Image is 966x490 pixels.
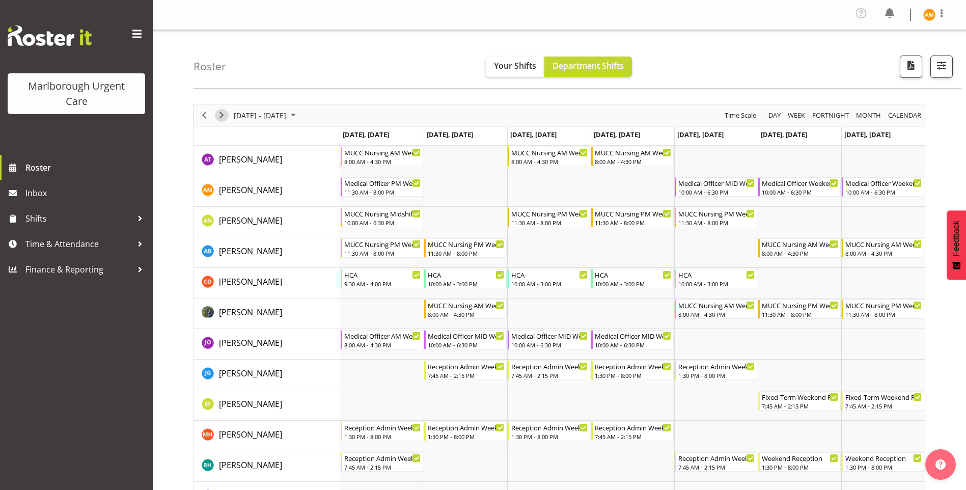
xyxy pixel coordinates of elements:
img: help-xxl-2.png [935,459,946,470]
div: Reception Admin Weekday PM [511,422,588,432]
div: 11:30 AM - 8:00 PM [428,249,504,257]
a: [PERSON_NAME] [219,428,282,441]
div: 1:30 PM - 8:00 PM [678,371,755,379]
span: [PERSON_NAME] [219,429,282,440]
span: [DATE], [DATE] [510,130,557,139]
div: Jenny O'Donnell"s event - Medical Officer MID Weekday Begin From Thursday, October 2, 2025 at 10:... [591,330,674,349]
div: MUCC Nursing Midshift [344,208,421,219]
img: Rosterit website logo [8,25,92,46]
div: Medical Officer Weekends [762,178,838,188]
div: Rochelle Harris"s event - Weekend Reception Begin From Saturday, October 4, 2025 at 1:30:00 PM GM... [758,452,841,472]
span: [DATE], [DATE] [427,130,473,139]
div: Alexandra Madigan"s event - Medical Officer Weekends Begin From Saturday, October 4, 2025 at 10:0... [758,177,841,197]
img: alexandra-madigan11823.jpg [923,9,935,21]
button: Timeline Week [786,109,807,122]
div: Agnes Tyson"s event - MUCC Nursing AM Weekday Begin From Thursday, October 2, 2025 at 8:00:00 AM ... [591,147,674,166]
a: [PERSON_NAME] [219,153,282,166]
div: MUCC Nursing AM Weekday [511,147,588,157]
div: Weekend Reception [845,453,922,463]
div: 7:45 AM - 2:15 PM [511,371,588,379]
a: [PERSON_NAME] [219,184,282,196]
div: Cordelia Davies"s event - HCA Begin From Tuesday, September 30, 2025 at 10:00:00 AM GMT+13:00 End... [424,269,507,288]
div: 10:00 AM - 6:30 PM [845,188,922,196]
button: Fortnight [811,109,851,122]
span: [DATE], [DATE] [677,130,724,139]
div: MUCC Nursing PM Weekday [595,208,671,219]
td: Alexandra Madigan resource [194,176,340,207]
div: Margret Hall"s event - Reception Admin Weekday PM Begin From Wednesday, October 1, 2025 at 1:30:0... [508,422,590,441]
div: MUCC Nursing PM Weekday [344,239,421,249]
div: 7:45 AM - 2:15 PM [344,463,421,471]
div: MUCC Nursing PM Weekday [678,208,755,219]
div: Alexandra Madigan"s event - Medical Officer Weekends Begin From Sunday, October 5, 2025 at 10:00:... [842,177,924,197]
div: Gloria Varghese"s event - MUCC Nursing PM Weekends Begin From Sunday, October 5, 2025 at 11:30:00... [842,300,924,319]
button: Your Shifts [486,57,544,77]
div: 1:30 PM - 8:00 PM [428,432,504,441]
div: Medical Officer MID Weekday [678,178,755,188]
span: Fortnight [811,109,850,122]
a: [PERSON_NAME] [219,398,282,410]
span: [PERSON_NAME] [219,368,282,379]
div: Next [213,104,230,126]
div: Alysia Newman-Woods"s event - MUCC Nursing Midshift Begin From Monday, September 29, 2025 at 10:0... [341,208,423,227]
div: Marlborough Urgent Care [18,78,135,109]
div: 11:30 AM - 8:00 PM [762,310,838,318]
div: Reception Admin Weekday AM [428,361,504,371]
div: 11:30 AM - 8:00 PM [511,219,588,227]
div: Gloria Varghese"s event - MUCC Nursing PM Weekends Begin From Saturday, October 4, 2025 at 11:30:... [758,300,841,319]
span: [DATE], [DATE] [844,130,891,139]
div: Andrew Brooks"s event - MUCC Nursing PM Weekday Begin From Monday, September 29, 2025 at 11:30:00... [341,238,423,258]
button: Previous [198,109,211,122]
div: HCA [344,269,421,280]
div: 11:30 AM - 8:00 PM [344,249,421,257]
a: [PERSON_NAME] [219,245,282,257]
td: Agnes Tyson resource [194,146,340,176]
div: Rochelle Harris"s event - Weekend Reception Begin From Sunday, October 5, 2025 at 1:30:00 PM GMT+... [842,452,924,472]
div: 10:00 AM - 6:30 PM [428,341,504,349]
div: Margret Hall"s event - Reception Admin Weekday AM Begin From Thursday, October 2, 2025 at 7:45:00... [591,422,674,441]
a: [PERSON_NAME] [219,306,282,318]
div: 8:00 AM - 4:30 PM [762,249,838,257]
td: Margie Vuto resource [194,390,340,421]
div: Agnes Tyson"s event - MUCC Nursing AM Weekday Begin From Monday, September 29, 2025 at 8:00:00 AM... [341,147,423,166]
span: Your Shifts [494,60,536,71]
span: Month [855,109,882,122]
div: Medical Officer Weekends [845,178,922,188]
span: [DATE] - [DATE] [233,109,287,122]
div: 10:00 AM - 6:30 PM [511,341,588,349]
div: Jenny O'Donnell"s event - Medical Officer MID Weekday Begin From Tuesday, September 30, 2025 at 1... [424,330,507,349]
button: Next [215,109,229,122]
span: Feedback [952,221,961,256]
div: 1:30 PM - 8:00 PM [595,371,671,379]
a: [PERSON_NAME] [219,214,282,227]
div: 8:00 AM - 4:30 PM [595,157,671,166]
span: [DATE], [DATE] [761,130,807,139]
div: Josephine Godinez"s event - Reception Admin Weekday AM Begin From Wednesday, October 1, 2025 at 7... [508,361,590,380]
div: Fixed-Term Weekend Reception [762,392,838,402]
div: Andrew Brooks"s event - MUCC Nursing PM Weekday Begin From Tuesday, September 30, 2025 at 11:30:0... [424,238,507,258]
td: Margret Hall resource [194,421,340,451]
button: Sep 29 - Oct 05, 2025 [232,109,300,122]
div: Jenny O'Donnell"s event - Medical Officer AM Weekday Begin From Monday, September 29, 2025 at 8:0... [341,330,423,349]
div: Medical Officer MID Weekday [595,331,671,341]
span: Shifts [25,211,132,226]
div: Reception Admin Weekday AM [595,422,671,432]
span: [PERSON_NAME] [219,398,282,410]
div: Reception Admin Weekday PM [428,422,504,432]
span: [PERSON_NAME] [219,307,282,318]
td: Cordelia Davies resource [194,268,340,298]
span: Department Shifts [553,60,624,71]
button: Filter Shifts [930,56,953,78]
div: MUCC Nursing PM Weekday [428,239,504,249]
div: 10:00 AM - 3:00 PM [678,280,755,288]
div: Alexandra Madigan"s event - Medical Officer PM Weekday Begin From Monday, September 29, 2025 at 1... [341,177,423,197]
div: 7:45 AM - 2:15 PM [678,463,755,471]
button: Month [887,109,923,122]
div: Reception Admin Weekday AM [344,453,421,463]
div: 1:30 PM - 8:00 PM [845,463,922,471]
button: Timeline Month [854,109,883,122]
div: 10:00 AM - 3:00 PM [595,280,671,288]
div: Cordelia Davies"s event - HCA Begin From Wednesday, October 1, 2025 at 10:00:00 AM GMT+13:00 Ends... [508,269,590,288]
div: 7:45 AM - 2:15 PM [595,432,671,441]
